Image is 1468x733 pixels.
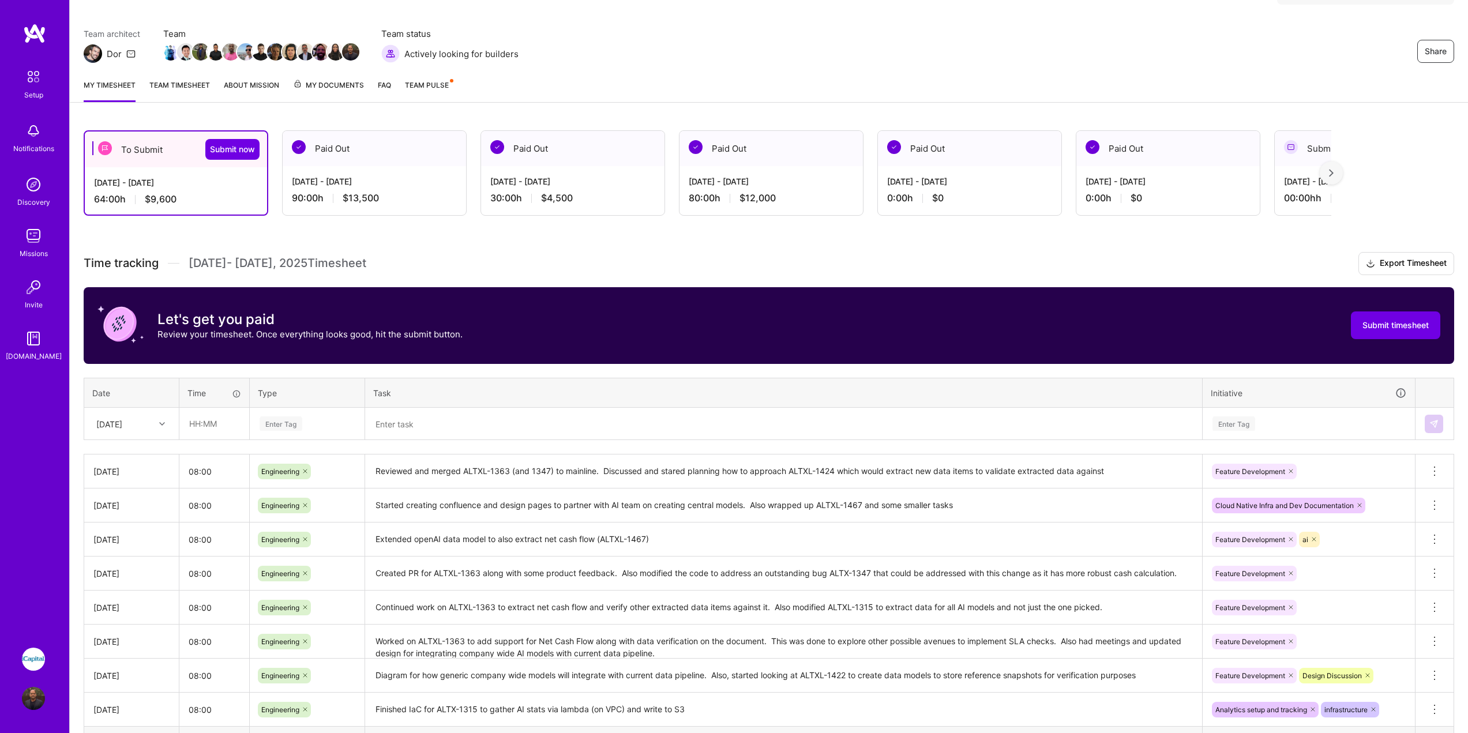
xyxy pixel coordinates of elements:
[93,636,170,648] div: [DATE]
[261,501,299,510] span: Engineering
[84,79,136,102] a: My timesheet
[178,42,193,62] a: Team Member Avatar
[22,687,45,710] img: User Avatar
[179,558,249,589] input: HH:MM
[179,490,249,521] input: HH:MM
[1302,671,1362,680] span: Design Discussion
[22,276,45,299] img: Invite
[292,192,457,204] div: 90:00 h
[689,175,854,187] div: [DATE] - [DATE]
[93,567,170,580] div: [DATE]
[159,421,165,427] i: icon Chevron
[98,141,112,155] img: To Submit
[237,43,254,61] img: Team Member Avatar
[93,704,170,716] div: [DATE]
[180,408,249,439] input: HH:MM
[1429,419,1439,428] img: Submit
[157,311,463,328] h3: Let's get you paid
[366,660,1201,691] textarea: Diagram for how generic company wide models will integrate with current data pipeline. Also, star...
[93,533,170,546] div: [DATE]
[1417,40,1454,63] button: Share
[1215,535,1285,544] span: Feature Development
[84,378,179,408] th: Date
[267,43,284,61] img: Team Member Avatar
[84,256,159,270] span: Time tracking
[84,28,140,40] span: Team architect
[1366,258,1375,270] i: icon Download
[1324,705,1368,714] span: infrastructure
[149,79,210,102] a: Team timesheet
[689,140,703,154] img: Paid Out
[224,79,279,102] a: About Mission
[145,193,177,205] span: $9,600
[1425,46,1447,57] span: Share
[297,43,314,61] img: Team Member Avatar
[93,602,170,614] div: [DATE]
[378,79,391,102] a: FAQ
[932,192,944,204] span: $0
[1215,637,1285,646] span: Feature Development
[1351,311,1440,339] button: Submit timesheet
[22,173,45,196] img: discovery
[21,65,46,89] img: setup
[1076,131,1260,166] div: Paid Out
[189,256,366,270] span: [DATE] - [DATE] , 2025 Timesheet
[405,79,452,102] a: Team Pulse
[366,592,1201,623] textarea: Continued work on ALTXL-1363 to extract net cash flow and verify other extracted data items again...
[179,694,249,725] input: HH:MM
[238,42,253,62] a: Team Member Avatar
[1215,467,1285,476] span: Feature Development
[84,44,102,63] img: Team Architect
[1215,603,1285,612] span: Feature Development
[490,192,655,204] div: 30:00 h
[366,626,1201,657] textarea: Worked on ALTXL-1363 to add support for Net Cash Flow along with data verification on the documen...
[1275,131,1458,166] div: Submitted
[6,350,62,362] div: [DOMAIN_NAME]
[163,42,178,62] a: Team Member Avatar
[1086,140,1099,154] img: Paid Out
[13,142,54,155] div: Notifications
[93,499,170,512] div: [DATE]
[97,301,144,347] img: coin
[23,23,46,44] img: logo
[261,467,299,476] span: Engineering
[94,193,258,205] div: 64:00 h
[261,637,299,646] span: Engineering
[179,626,249,657] input: HH:MM
[283,42,298,62] a: Team Member Avatar
[261,535,299,544] span: Engineering
[366,524,1201,555] textarea: Extended openAI data model to also extract net cash flow (ALTXL-1467)
[19,648,48,671] a: iCapital: Building an Alternative Investment Marketplace
[887,140,901,154] img: Paid Out
[208,42,223,62] a: Team Member Avatar
[96,418,122,430] div: [DATE]
[365,378,1203,408] th: Task
[366,456,1201,487] textarea: Reviewed and merged ALTXL-1363 (and 1347) to mainline. Discussed and stared planning how to appro...
[481,131,664,166] div: Paid Out
[1284,192,1449,204] div: 00:00h h
[1131,192,1142,204] span: $0
[1329,169,1334,177] img: right
[1211,386,1407,400] div: Initiative
[689,192,854,204] div: 80:00 h
[490,140,504,154] img: Paid Out
[261,603,299,612] span: Engineering
[679,131,863,166] div: Paid Out
[25,299,43,311] div: Invite
[366,694,1201,726] textarea: Finished IaC for ALTX-1315 to gather AI stats via lambda (on VPC) and write to S3
[293,79,364,92] span: My Documents
[312,43,329,61] img: Team Member Avatar
[250,378,365,408] th: Type
[313,42,328,62] a: Team Member Avatar
[22,648,45,671] img: iCapital: Building an Alternative Investment Marketplace
[541,192,573,204] span: $4,500
[343,42,358,62] a: Team Member Avatar
[210,144,255,155] span: Submit now
[94,176,258,189] div: [DATE] - [DATE]
[260,415,302,433] div: Enter Tag
[24,89,43,101] div: Setup
[366,558,1201,589] textarea: Created PR for ALTXL-1363 along with some product feedback. Also modified the code to address an ...
[93,670,170,682] div: [DATE]
[878,131,1061,166] div: Paid Out
[342,43,359,61] img: Team Member Avatar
